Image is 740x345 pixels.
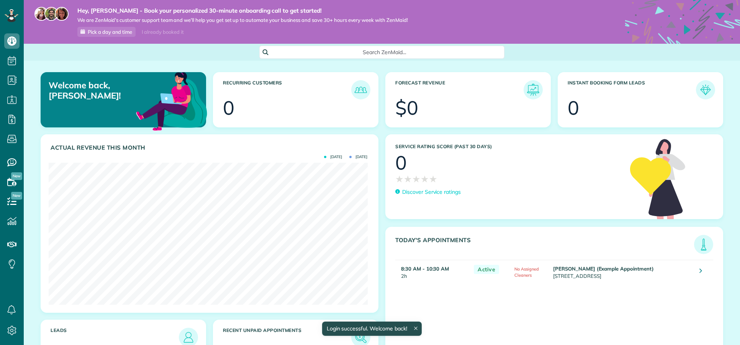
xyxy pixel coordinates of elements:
[395,172,404,186] span: ★
[553,266,654,272] strong: [PERSON_NAME] (Example Appointment)
[77,17,408,23] span: We are ZenMaid’s customer support team and we’ll help you get set up to automate your business an...
[51,144,370,151] h3: Actual Revenue this month
[77,7,408,15] strong: Hey, [PERSON_NAME] - Book your personalized 30-minute onboarding call to get started!
[353,330,368,345] img: icon_unpaid_appointments-47b8ce3997adf2238b356f14209ab4cced10bd1f174958f3ca8f1d0dd7fffeee.png
[395,260,470,284] td: 2h
[34,7,48,21] img: maria-72a9807cf96188c08ef61303f053569d2e2a8a1cde33d635c8a3ac13582a053d.jpg
[395,237,694,254] h3: Today's Appointments
[134,63,209,138] img: dashboard_welcome-42a62b7d889689a78055ac9021e634bf52bae3f8056760290aed330b23ab8690.png
[324,155,342,159] span: [DATE]
[181,330,196,345] img: icon_leads-1bed01f49abd5b7fead27621c3d59655bb73ed531f8eeb49469d10e621d6b896.png
[395,80,524,99] h3: Forecast Revenue
[395,188,461,196] a: Discover Service ratings
[49,80,153,101] p: Welcome back, [PERSON_NAME]!
[412,172,421,186] span: ★
[349,155,367,159] span: [DATE]
[551,260,694,284] td: [STREET_ADDRESS]
[88,29,132,35] span: Pick a day and time
[402,188,461,196] p: Discover Service ratings
[11,172,22,180] span: New
[137,27,188,37] div: I already booked it
[568,98,579,117] div: 0
[696,237,711,252] img: icon_todays_appointments-901f7ab196bb0bea1936b74009e4eb5ffbc2d2711fa7634e0d609ed5ef32b18b.png
[55,7,69,21] img: michelle-19f622bdf1676172e81f8f8fba1fb50e276960ebfe0243fe18214015130c80e4.jpg
[698,82,713,97] img: icon_form_leads-04211a6a04a5b2264e4ee56bc0799ec3eb69b7e499cbb523a139df1d13a81ae0.png
[429,172,437,186] span: ★
[474,265,499,274] span: Active
[322,322,421,336] div: Login successful. Welcome back!
[404,172,412,186] span: ★
[395,144,622,149] h3: Service Rating score (past 30 days)
[44,7,58,21] img: jorge-587dff0eeaa6aab1f244e6dc62b8924c3b6ad411094392a53c71c6c4a576187d.jpg
[421,172,429,186] span: ★
[568,80,696,99] h3: Instant Booking Form Leads
[223,80,351,99] h3: Recurring Customers
[401,266,449,272] strong: 8:30 AM - 10:30 AM
[514,266,539,278] span: No Assigned Cleaners
[11,192,22,200] span: New
[395,153,407,172] div: 0
[77,27,136,37] a: Pick a day and time
[526,82,541,97] img: icon_forecast_revenue-8c13a41c7ed35a8dcfafea3cbb826a0462acb37728057bba2d056411b612bbbe.png
[395,98,418,117] div: $0
[223,98,234,117] div: 0
[353,82,368,97] img: icon_recurring_customers-cf858462ba22bcd05b5a5880d41d6543d210077de5bb9ebc9590e49fd87d84ed.png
